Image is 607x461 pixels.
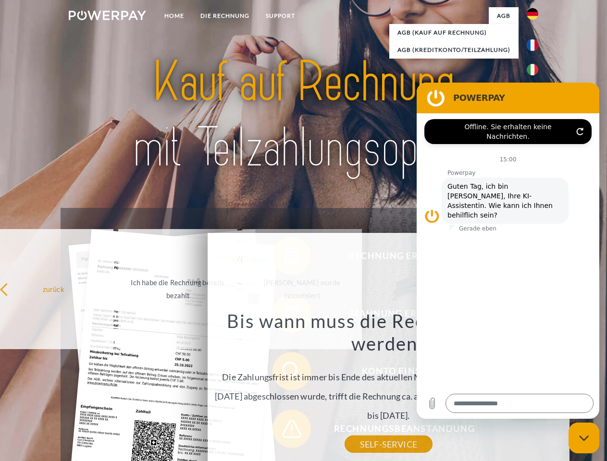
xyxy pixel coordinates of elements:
[569,423,599,453] iframe: Schaltfläche zum Öffnen des Messaging-Fensters; Konversation läuft
[213,309,564,355] h3: Bis wann muss die Rechnung bezahlt werden?
[489,7,519,24] a: agb
[258,7,303,24] a: SUPPORT
[213,309,564,444] div: Die Zahlungsfrist ist immer bis Ende des aktuellen Monats. Wenn die Bestellung z.B. am [DATE] abg...
[124,276,232,302] div: Ich habe die Rechnung bereits bezahlt
[156,7,192,24] a: Home
[92,46,515,184] img: title-powerpay_de.svg
[527,39,538,51] img: fr
[192,7,258,24] a: DIE RECHNUNG
[389,24,519,41] a: AGB (Kauf auf Rechnung)
[527,8,538,20] img: de
[69,11,146,20] img: logo-powerpay-white.svg
[527,64,538,75] img: it
[345,436,433,453] a: SELF-SERVICE
[389,41,519,59] a: AGB (Kreditkonto/Teilzahlung)
[417,83,599,419] iframe: Messaging-Fenster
